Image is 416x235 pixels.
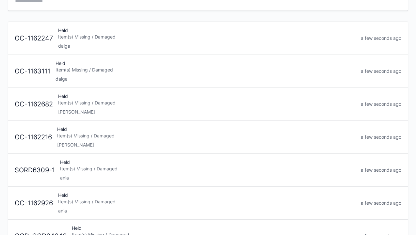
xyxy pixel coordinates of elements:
[60,165,356,172] div: Item(s) Missing / Damaged
[8,121,408,154] a: OC-1162216HeldItem(s) Missing / Damaged[PERSON_NAME]a few seconds ago
[56,67,356,73] div: Item(s) Missing / Damaged
[58,109,356,115] div: [PERSON_NAME]
[57,159,358,181] div: Held
[56,192,358,214] div: Held
[8,88,408,121] a: OC-1162682HeldItem(s) Missing / Damaged[PERSON_NAME]a few seconds ago
[58,198,356,205] div: Item(s) Missing / Damaged
[12,198,56,208] div: OC-1162926
[56,27,358,49] div: Held
[358,35,404,41] div: a few seconds ago
[53,60,358,82] div: Held
[58,100,356,106] div: Item(s) Missing / Damaged
[358,200,404,206] div: a few seconds ago
[58,43,356,49] div: daiga
[8,154,408,187] a: SORD6309-1HeldItem(s) Missing / Damagedaniaa few seconds ago
[8,55,408,88] a: OC-1163111HeldItem(s) Missing / Damageddaigaa few seconds ago
[56,93,358,115] div: Held
[58,208,356,214] div: ania
[12,100,56,109] div: OC-1162682
[358,167,404,173] div: a few seconds ago
[8,187,408,220] a: OC-1162926HeldItem(s) Missing / Damagedaniaa few seconds ago
[12,165,57,175] div: SORD6309-1
[12,133,55,142] div: OC-1162216
[55,126,358,148] div: Held
[57,133,356,139] div: Item(s) Missing / Damaged
[12,67,53,76] div: OC-1163111
[56,76,356,82] div: daiga
[8,22,408,55] a: OC-1162247HeldItem(s) Missing / Damageddaigaa few seconds ago
[60,175,356,181] div: ania
[12,34,56,43] div: OC-1162247
[358,101,404,107] div: a few seconds ago
[58,34,356,40] div: Item(s) Missing / Damaged
[358,134,404,140] div: a few seconds ago
[57,142,356,148] div: [PERSON_NAME]
[358,68,404,74] div: a few seconds ago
